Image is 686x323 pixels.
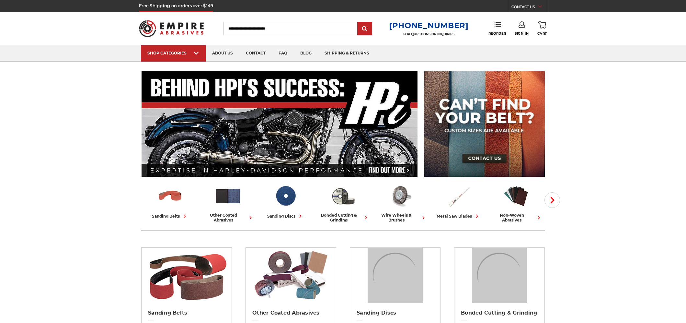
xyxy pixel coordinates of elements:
[537,31,547,36] span: Cart
[424,71,545,177] img: promo banner for custom belts.
[239,45,272,62] a: contact
[152,213,188,220] div: sanding belts
[317,183,369,222] a: bonded cutting & grinding
[139,16,204,41] img: Empire Abrasives
[537,21,547,36] a: Cart
[267,213,304,220] div: sanding discs
[272,183,299,209] img: Sanding Discs
[437,213,480,220] div: metal saw blades
[259,183,312,220] a: sanding discs
[374,183,427,222] a: wire wheels & brushes
[544,192,560,208] button: Next
[511,3,547,12] a: CONTACT US
[445,183,472,209] img: Metal Saw Blades
[294,45,318,62] a: blog
[357,310,434,316] h2: Sanding Discs
[142,71,418,177] img: Banner for an interview featuring Horsepower Inc who makes Harley performance upgrades featured o...
[147,51,199,55] div: SHOP CATEGORIES
[358,22,371,35] input: Submit
[144,183,196,220] a: sanding belts
[249,248,333,303] img: Other Coated Abrasives
[374,213,427,222] div: wire wheels & brushes
[490,183,542,222] a: non-woven abrasives
[214,183,241,209] img: Other Coated Abrasives
[206,45,239,62] a: about us
[389,21,469,30] a: [PHONE_NUMBER]
[368,248,423,303] img: Sanding Discs
[472,248,527,303] img: Bonded Cutting & Grinding
[490,213,542,222] div: non-woven abrasives
[432,183,485,220] a: metal saw blades
[488,21,506,35] a: Reorder
[201,213,254,222] div: other coated abrasives
[157,183,184,209] img: Sanding Belts
[461,310,538,316] h2: Bonded Cutting & Grinding
[201,183,254,222] a: other coated abrasives
[318,45,376,62] a: shipping & returns
[317,213,369,222] div: bonded cutting & grinding
[252,310,329,316] h2: Other Coated Abrasives
[145,248,229,303] img: Sanding Belts
[330,183,357,209] img: Bonded Cutting & Grinding
[488,31,506,36] span: Reorder
[389,32,469,36] p: FOR QUESTIONS OR INQUIRIES
[148,310,225,316] h2: Sanding Belts
[515,31,529,36] span: Sign In
[272,45,294,62] a: faq
[503,183,530,209] img: Non-woven Abrasives
[387,183,414,209] img: Wire Wheels & Brushes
